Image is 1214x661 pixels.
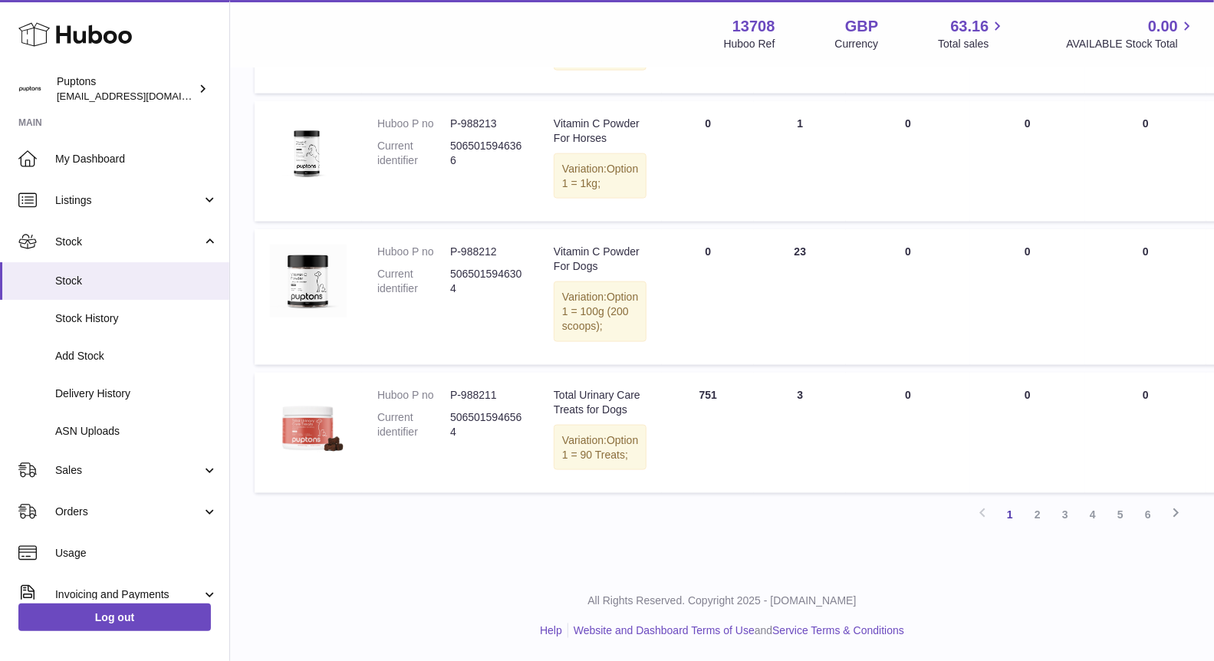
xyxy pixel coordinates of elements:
[1024,501,1051,528] a: 2
[1051,501,1079,528] a: 3
[562,434,638,461] span: Option 1 = 90 Treats;
[970,101,1085,222] td: 0
[970,373,1085,494] td: 0
[450,267,523,296] dd: 5065015946304
[562,163,638,189] span: Option 1 = 1kg;
[554,117,646,146] div: Vitamin C Powder For Horses
[18,77,41,100] img: hello@puptons.com
[846,101,970,222] td: 0
[1143,389,1149,401] span: 0
[55,349,218,363] span: Add Stock
[662,373,754,494] td: 751
[732,16,775,37] strong: 13708
[574,624,755,636] a: Website and Dashboard Terms of Use
[450,117,523,131] dd: P-988213
[57,90,225,102] span: [EMAIL_ADDRESS][DOMAIN_NAME]
[57,74,195,104] div: Puptons
[270,388,347,465] img: product image
[554,245,646,274] div: Vitamin C Powder For Dogs
[450,410,523,439] dd: 5065015946564
[1143,245,1149,258] span: 0
[1066,37,1196,51] span: AVAILABLE Stock Total
[938,37,1006,51] span: Total sales
[377,267,450,296] dt: Current identifier
[835,37,879,51] div: Currency
[450,139,523,168] dd: 5065015946366
[754,373,846,494] td: 3
[540,624,562,636] a: Help
[270,245,347,317] img: product image
[55,463,202,478] span: Sales
[970,229,1085,364] td: 0
[662,101,754,222] td: 0
[554,281,646,342] div: Variation:
[1143,117,1149,130] span: 0
[754,101,846,222] td: 1
[55,311,218,326] span: Stock History
[55,505,202,519] span: Orders
[562,291,638,332] span: Option 1 = 100g (200 scoops);
[1066,16,1196,51] a: 0.00 AVAILABLE Stock Total
[377,388,450,403] dt: Huboo P no
[55,235,202,249] span: Stock
[846,373,970,494] td: 0
[772,624,904,636] a: Service Terms & Conditions
[1134,501,1162,528] a: 6
[950,16,989,37] span: 63.16
[568,623,904,638] li: and
[55,152,218,166] span: My Dashboard
[55,386,218,401] span: Delivery History
[724,37,775,51] div: Huboo Ref
[450,388,523,403] dd: P-988211
[938,16,1006,51] a: 63.16 Total sales
[846,229,970,364] td: 0
[270,117,347,189] img: product image
[55,193,202,208] span: Listings
[55,274,218,288] span: Stock
[554,388,646,417] div: Total Urinary Care Treats for Dogs
[55,587,202,602] span: Invoicing and Payments
[450,245,523,259] dd: P-988212
[18,603,211,631] a: Log out
[55,424,218,439] span: ASN Uploads
[377,139,450,168] dt: Current identifier
[554,153,646,199] div: Variation:
[662,229,754,364] td: 0
[1148,16,1178,37] span: 0.00
[1107,501,1134,528] a: 5
[845,16,878,37] strong: GBP
[754,229,846,364] td: 23
[55,546,218,561] span: Usage
[377,117,450,131] dt: Huboo P no
[1079,501,1107,528] a: 4
[242,594,1202,608] p: All Rights Reserved. Copyright 2025 - [DOMAIN_NAME]
[996,501,1024,528] a: 1
[554,425,646,471] div: Variation:
[377,410,450,439] dt: Current identifier
[377,245,450,259] dt: Huboo P no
